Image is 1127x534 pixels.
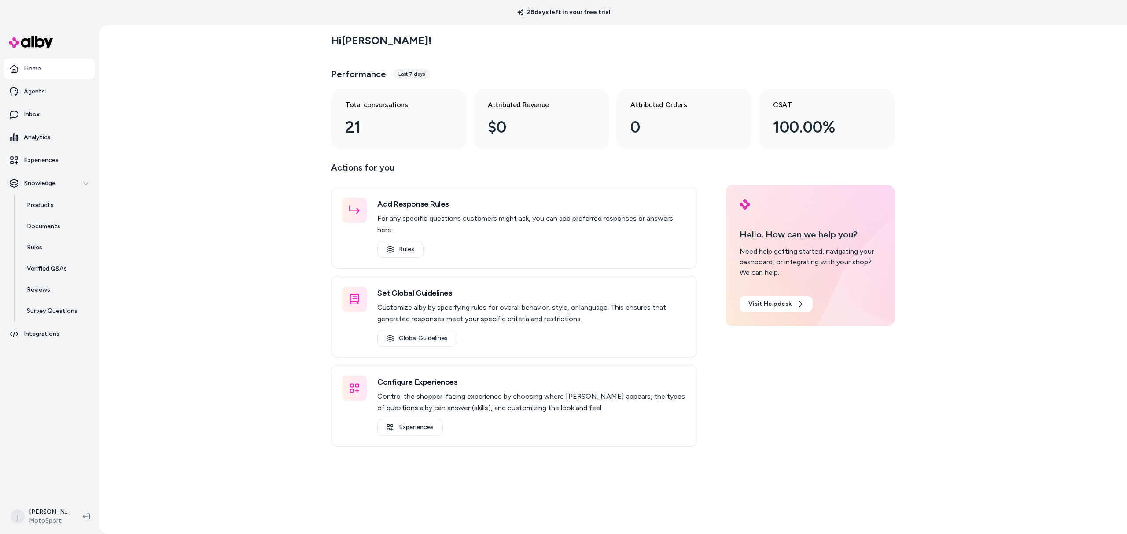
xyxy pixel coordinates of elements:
[11,509,25,523] span: j
[331,68,386,80] h3: Performance
[9,36,53,48] img: alby Logo
[24,133,51,142] p: Analytics
[393,69,430,79] div: Last 7 days
[773,115,866,139] div: 100.00%
[345,100,438,110] h3: Total conversations
[773,100,866,110] h3: CSAT
[4,58,95,79] a: Home
[4,127,95,148] a: Analytics
[4,150,95,171] a: Experiences
[630,100,724,110] h3: Attributed Orders
[740,246,880,278] div: Need help getting started, navigating your dashboard, or integrating with your shop? We can help.
[377,330,457,347] a: Global Guidelines
[616,89,752,150] a: Attributed Orders 0
[24,64,41,73] p: Home
[740,296,813,312] a: Visit Helpdesk
[18,279,95,300] a: Reviews
[377,419,443,436] a: Experiences
[27,264,67,273] p: Verified Q&As
[345,115,438,139] div: 21
[24,330,59,338] p: Integrations
[4,104,95,125] a: Inbox
[488,100,581,110] h3: Attributed Revenue
[24,87,45,96] p: Agents
[27,222,60,231] p: Documents
[27,307,77,315] p: Survey Questions
[759,89,895,150] a: CSAT 100.00%
[331,160,697,182] p: Actions for you
[18,216,95,237] a: Documents
[18,237,95,258] a: Rules
[27,286,50,294] p: Reviews
[4,81,95,102] a: Agents
[331,89,467,150] a: Total conversations 21
[512,8,615,17] p: 28 days left in your free trial
[4,173,95,194] button: Knowledge
[630,115,724,139] div: 0
[18,258,95,279] a: Verified Q&As
[24,110,40,119] p: Inbox
[24,179,55,188] p: Knowledge
[4,323,95,345] a: Integrations
[377,241,424,258] a: Rules
[377,198,686,210] h3: Add Response Rules
[24,156,59,165] p: Experiences
[377,302,686,325] p: Customize alby by specifying rules for overall behavior, style, or language. This ensures that ge...
[377,376,686,388] h3: Configure Experiences
[331,34,431,47] h2: Hi [PERSON_NAME] !
[377,391,686,414] p: Control the shopper-facing experience by choosing where [PERSON_NAME] appears, the types of quest...
[29,516,69,525] span: MotoSport
[18,300,95,322] a: Survey Questions
[740,199,750,210] img: alby Logo
[488,115,581,139] div: $0
[5,502,76,530] button: j[PERSON_NAME]MotoSport
[740,228,880,241] p: Hello. How can we help you?
[29,508,69,516] p: [PERSON_NAME]
[18,195,95,216] a: Products
[474,89,609,150] a: Attributed Revenue $0
[27,201,54,210] p: Products
[377,287,686,299] h3: Set Global Guidelines
[27,243,42,252] p: Rules
[377,213,686,236] p: For any specific questions customers might ask, you can add preferred responses or answers here.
